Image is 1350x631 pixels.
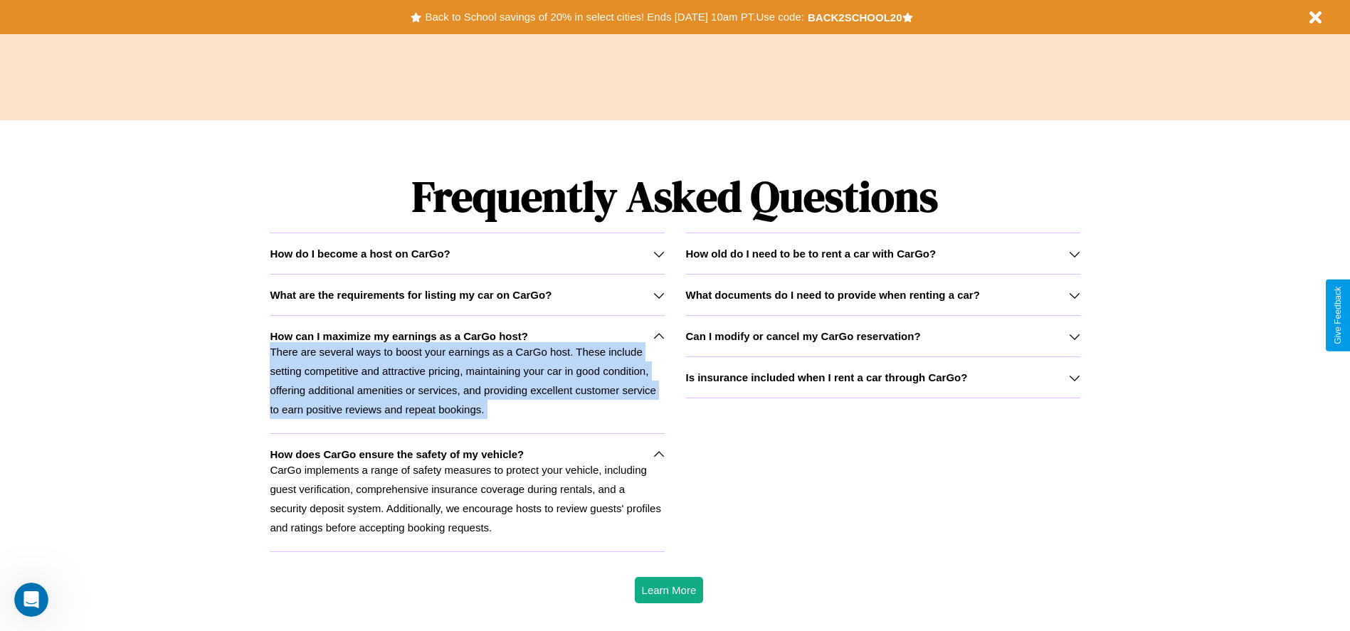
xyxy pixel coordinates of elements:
[270,160,1080,233] h1: Frequently Asked Questions
[14,583,48,617] iframe: Intercom live chat
[1333,287,1343,344] div: Give Feedback
[270,448,524,460] h3: How does CarGo ensure the safety of my vehicle?
[686,330,921,342] h3: Can I modify or cancel my CarGo reservation?
[686,289,980,301] h3: What documents do I need to provide when renting a car?
[270,248,450,260] h3: How do I become a host on CarGo?
[808,11,902,23] b: BACK2SCHOOL20
[421,7,807,27] button: Back to School savings of 20% in select cities! Ends [DATE] 10am PT.Use code:
[270,330,528,342] h3: How can I maximize my earnings as a CarGo host?
[635,577,704,603] button: Learn More
[270,342,664,419] p: There are several ways to boost your earnings as a CarGo host. These include setting competitive ...
[686,371,968,383] h3: Is insurance included when I rent a car through CarGo?
[270,289,552,301] h3: What are the requirements for listing my car on CarGo?
[686,248,937,260] h3: How old do I need to be to rent a car with CarGo?
[270,460,664,537] p: CarGo implements a range of safety measures to protect your vehicle, including guest verification...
